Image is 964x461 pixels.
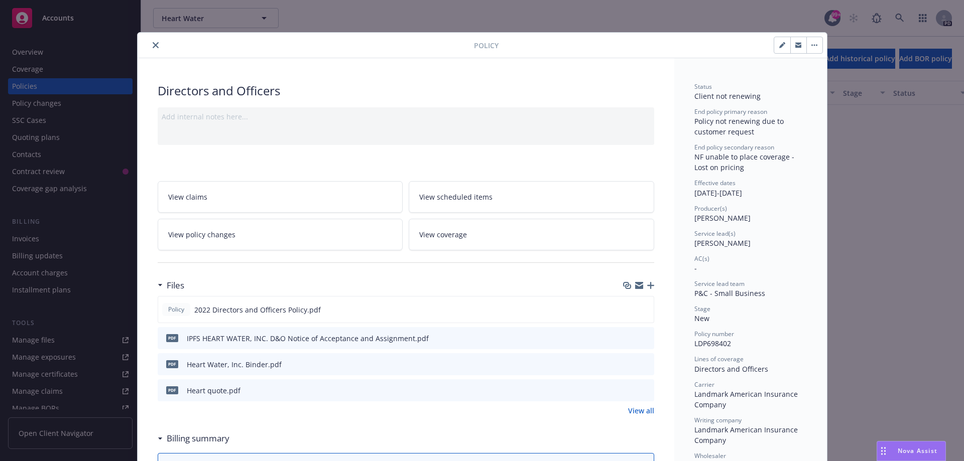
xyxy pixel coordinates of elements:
[474,40,499,51] span: Policy
[158,219,403,250] a: View policy changes
[641,385,650,396] button: preview file
[419,229,467,240] span: View coverage
[694,355,744,363] span: Lines of coverage
[694,314,709,323] span: New
[694,238,751,248] span: [PERSON_NAME]
[694,330,734,338] span: Policy number
[694,143,774,151] span: End policy secondary reason
[625,333,633,344] button: download file
[168,229,235,240] span: View policy changes
[694,179,807,198] div: [DATE] - [DATE]
[694,364,768,374] span: Directors and Officers
[158,181,403,213] a: View claims
[694,213,751,223] span: [PERSON_NAME]
[166,386,178,394] span: pdf
[877,441,890,460] div: Drag to move
[187,333,429,344] div: IPFS HEART WATER, INC. D&O Notice of Acceptance and Assignment.pdf
[187,359,282,370] div: Heart Water, Inc. Binder.pdf
[641,359,650,370] button: preview file
[167,279,184,292] h3: Files
[409,181,654,213] a: View scheduled items
[187,385,240,396] div: Heart quote.pdf
[158,82,654,99] div: Directors and Officers
[694,380,714,389] span: Carrier
[625,304,633,315] button: download file
[694,82,712,91] span: Status
[694,204,727,213] span: Producer(s)
[158,432,229,445] div: Billing summary
[628,405,654,416] a: View all
[898,446,937,455] span: Nova Assist
[694,304,710,313] span: Stage
[150,39,162,51] button: close
[694,288,765,298] span: P&C - Small Business
[625,385,633,396] button: download file
[694,416,742,424] span: Writing company
[694,425,800,445] span: Landmark American Insurance Company
[694,116,786,136] span: Policy not renewing due to customer request
[694,179,736,187] span: Effective dates
[694,107,767,116] span: End policy primary reason
[694,229,736,238] span: Service lead(s)
[158,279,184,292] div: Files
[694,279,745,288] span: Service lead team
[167,432,229,445] h3: Billing summary
[166,334,178,342] span: pdf
[694,254,709,263] span: AC(s)
[409,219,654,250] a: View coverage
[162,111,650,122] div: Add internal notes here...
[694,263,697,273] span: -
[694,152,796,172] span: NF unable to place coverage - Lost on pricing
[419,192,493,202] span: View scheduled items
[694,451,726,460] span: Wholesaler
[194,304,321,315] span: 2022 Directors and Officers Policy.pdf
[166,305,186,314] span: Policy
[877,441,946,461] button: Nova Assist
[641,333,650,344] button: preview file
[625,359,633,370] button: download file
[694,389,800,409] span: Landmark American Insurance Company
[641,304,650,315] button: preview file
[694,339,731,348] span: LDP698402
[166,360,178,368] span: pdf
[168,192,207,202] span: View claims
[694,91,761,101] span: Client not renewing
